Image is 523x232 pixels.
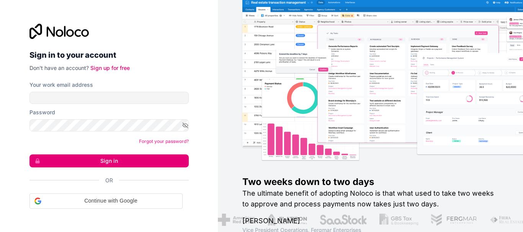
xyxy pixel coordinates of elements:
span: Continue with Google [44,197,178,205]
div: Continue with Google [29,193,183,209]
label: Your work email address [29,81,93,89]
h1: Two weeks down to two days [242,176,498,188]
button: Sign in [29,154,189,167]
h2: Sign in to your account [29,48,189,62]
h2: The ultimate benefit of adopting Noloco is that what used to take two weeks to approve and proces... [242,188,498,209]
a: Sign up for free [90,65,130,71]
input: Email address [29,92,189,104]
a: Forgot your password? [139,138,189,144]
input: Password [29,119,189,131]
h1: [PERSON_NAME] [242,216,498,226]
img: /assets/american-red-cross-BAupjrZR.png [203,214,240,226]
span: Don't have an account? [29,65,89,71]
span: Or [105,177,113,184]
label: Password [29,109,55,116]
